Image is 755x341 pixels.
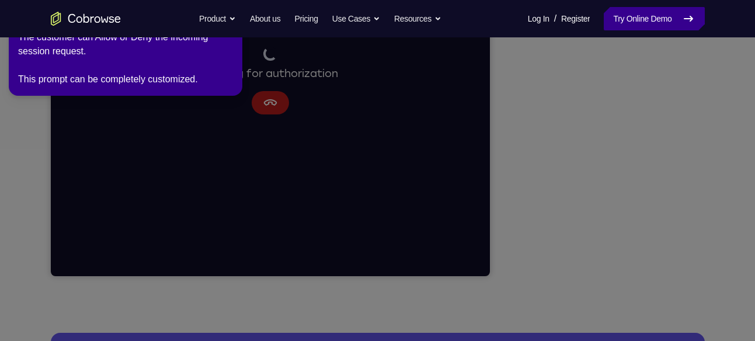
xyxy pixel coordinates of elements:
[18,30,233,86] div: The customer can Allow or Deny the incoming session request. This prompt can be completely custom...
[51,12,121,26] a: Go to the home page
[394,7,441,30] button: Resources
[294,7,318,30] a: Pricing
[554,12,556,26] span: /
[152,162,287,197] div: Waiting for authorization
[604,7,704,30] a: Try Online Demo
[250,7,280,30] a: About us
[528,7,549,30] a: Log In
[199,7,236,30] button: Product
[332,7,380,30] button: Use Cases
[561,7,590,30] a: Register
[201,206,238,229] button: Cancel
